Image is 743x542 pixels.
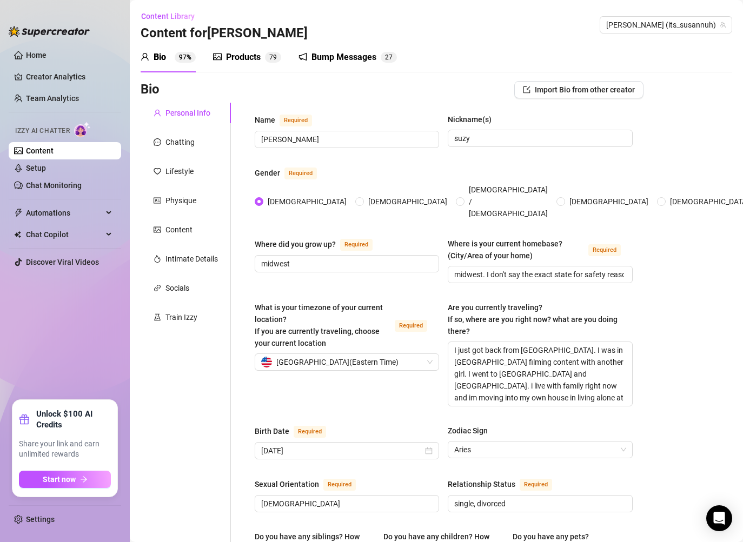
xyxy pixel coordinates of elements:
[165,224,193,236] div: Content
[141,52,149,61] span: user
[255,238,384,251] label: Where did you grow up?
[165,253,218,265] div: Intimate Details
[263,196,351,208] span: [DEMOGRAPHIC_DATA]
[154,51,166,64] div: Bio
[26,515,55,524] a: Settings
[448,425,495,437] label: Zodiac Sign
[514,81,644,98] button: Import Bio from other creator
[385,53,389,61] span: 2
[14,209,23,217] span: thunderbolt
[273,53,277,61] span: 9
[298,52,307,61] span: notification
[26,94,79,103] a: Team Analytics
[19,414,30,425] span: gift
[9,26,90,37] img: logo-BBDzfeDw.svg
[255,303,383,347] span: What is your timezone of your current location? If you are currently traveling, choose your curre...
[448,478,515,490] div: Relationship Status
[454,498,623,510] input: Relationship Status
[588,244,621,256] span: Required
[720,22,726,28] span: team
[454,269,623,280] input: Where is your current homebase? (City/Area of your home)
[141,81,160,98] h3: Bio
[280,115,312,126] span: Required
[706,505,732,531] div: Open Intercom Messenger
[294,426,326,438] span: Required
[311,51,376,64] div: Bump Messages
[165,282,189,294] div: Socials
[154,138,161,146] span: message
[141,12,195,21] span: Content Library
[26,226,103,243] span: Chat Copilot
[175,52,196,63] sup: 97%
[26,68,112,85] a: Creator Analytics
[261,133,430,145] input: Name
[26,258,99,266] a: Discover Viral Videos
[261,498,430,510] input: Sexual Orientation
[381,52,397,63] sup: 27
[165,165,194,177] div: Lifestyle
[448,113,499,125] label: Nickname(s)
[255,113,324,126] label: Name
[565,196,653,208] span: [DEMOGRAPHIC_DATA]
[165,107,210,119] div: Personal Info
[269,53,273,61] span: 7
[448,303,618,336] span: Are you currently traveling? If so, where are you right now? what are you doing there?
[255,167,280,179] div: Gender
[165,195,196,206] div: Physique
[26,164,46,172] a: Setup
[19,471,111,488] button: Start nowarrow-right
[141,8,203,25] button: Content Library
[340,239,373,251] span: Required
[261,258,430,270] input: Where did you grow up?
[255,425,338,438] label: Birth Date
[448,238,583,262] div: Where is your current homebase? (City/Area of your home)
[154,313,161,321] span: experiment
[265,52,281,63] sup: 79
[14,231,21,238] img: Chat Copilot
[523,86,530,93] span: import
[154,168,161,175] span: heart
[520,479,552,491] span: Required
[448,478,564,491] label: Relationship Status
[448,425,488,437] div: Zodiac Sign
[454,132,623,144] input: Nickname(s)
[535,85,635,94] span: Import Bio from other creator
[141,25,308,42] h3: Content for [PERSON_NAME]
[261,445,423,457] input: Birth Date
[26,51,47,59] a: Home
[465,184,552,219] span: [DEMOGRAPHIC_DATA] / [DEMOGRAPHIC_DATA]
[43,475,76,484] span: Start now
[226,51,261,64] div: Products
[261,357,272,367] img: us
[454,441,626,458] span: Aries
[448,113,492,125] div: Nickname(s)
[154,226,161,233] span: picture
[15,126,70,136] span: Izzy AI Chatter
[255,478,368,491] label: Sexual Orientation
[276,354,399,370] span: [GEOGRAPHIC_DATA] ( Eastern Time )
[213,52,222,61] span: picture
[36,409,111,430] strong: Unlock $100 AI Credits
[389,53,393,61] span: 7
[74,122,91,137] img: AI Chatter
[255,238,336,250] div: Where did you grow up?
[364,196,452,208] span: [DEMOGRAPHIC_DATA]
[448,238,632,262] label: Where is your current homebase? (City/Area of your home)
[154,255,161,263] span: fire
[395,320,427,332] span: Required
[323,479,356,491] span: Required
[154,109,161,117] span: user
[165,311,197,323] div: Train Izzy
[255,478,319,490] div: Sexual Orientation
[154,284,161,292] span: link
[606,17,726,33] span: Susanna (its_susannuh)
[154,197,161,204] span: idcard
[448,342,632,406] textarea: I just got back from [GEOGRAPHIC_DATA]. I was in [GEOGRAPHIC_DATA] filming content with another g...
[284,168,317,179] span: Required
[19,439,111,460] span: Share your link and earn unlimited rewards
[255,114,275,126] div: Name
[26,146,54,155] a: Content
[26,204,103,222] span: Automations
[255,166,329,179] label: Gender
[165,136,195,148] div: Chatting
